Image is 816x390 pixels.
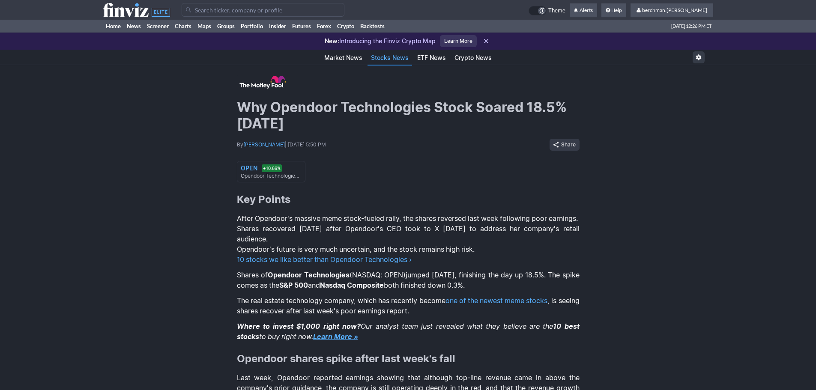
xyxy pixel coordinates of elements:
strong: Where to invest $1,000 right now? [237,322,361,330]
button: Share [550,139,580,151]
a: Maps [194,20,214,33]
a: Forex [314,20,334,33]
a: Stocks News [368,51,412,65]
a: Market News [321,51,366,65]
a: Portfolio [238,20,266,33]
div: +10.86% [262,164,282,172]
a: Learn More [440,35,477,47]
a: Groups [214,20,238,33]
a: one of the newest meme stocks [445,296,548,305]
a: Insider [266,20,289,33]
a: Alerts [570,3,597,17]
strong: 10 best stocks [237,322,580,341]
strong: Opendoor Technologies [268,271,350,279]
h2: Key Points [237,193,580,206]
span: New: [325,37,339,45]
h1: Why Opendoor Technologies Stock Soared 18.5% [DATE] [237,99,580,132]
a: berchman.[PERSON_NAME] [631,3,713,17]
a: Charts [172,20,194,33]
p: After Opendoor's massive meme stock-fueled rally, the shares reversed last week following poor ea... [237,213,580,223]
span: Share [561,140,576,149]
p: Opendoor's future is very much uncertain, and the stock remains high risk. [237,244,580,254]
div: By | [DATE] 5:50 PM [237,141,550,148]
a: Learn More » [313,332,358,341]
a: Backtests [357,20,388,33]
a: [PERSON_NAME] [243,141,285,148]
input: Search [182,3,344,17]
div: Opendoor Technologies Inc [241,173,302,179]
span: berchman.[PERSON_NAME] [642,7,707,13]
div: OPEN [241,164,257,173]
a: News [124,20,144,33]
a: Home [103,20,124,33]
a: Crypto News [451,51,495,65]
em: Our analyst team just revealed what they believe are the to buy right now. [237,322,580,341]
a: Futures [289,20,314,33]
a: Theme [529,6,565,15]
a: OPEN +10.86% Opendoor Technologies Inc [237,161,305,182]
span: (NASDAQ: OPEN) [350,271,406,279]
p: Introducing the Finviz Crypto Map [325,37,436,45]
strong: Nasdaq Composite [320,281,384,289]
a: Crypto [334,20,357,33]
span: [DATE] 12:26 PM ET [671,20,711,33]
p: Shares recovered [DATE] after Opendoor's CEO took to X [DATE] to address her company's retail aud... [237,223,580,244]
p: Shares of jumped [DATE], finishing the day up 18.5%. The spike comes as the and both finished dow... [237,270,580,290]
p: The real estate technology company, which has recently become , is seeing shares recover after la... [237,295,580,316]
a: 10 stocks we like better than Opendoor Technologies › [237,255,412,264]
a: Screener [144,20,172,33]
h2: Opendoor shares spike after last week's fall [237,352,580,366]
span: Theme [548,6,565,15]
a: Help [601,3,626,17]
strong: S&P 500 [279,281,308,289]
a: ETF News [414,51,449,65]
